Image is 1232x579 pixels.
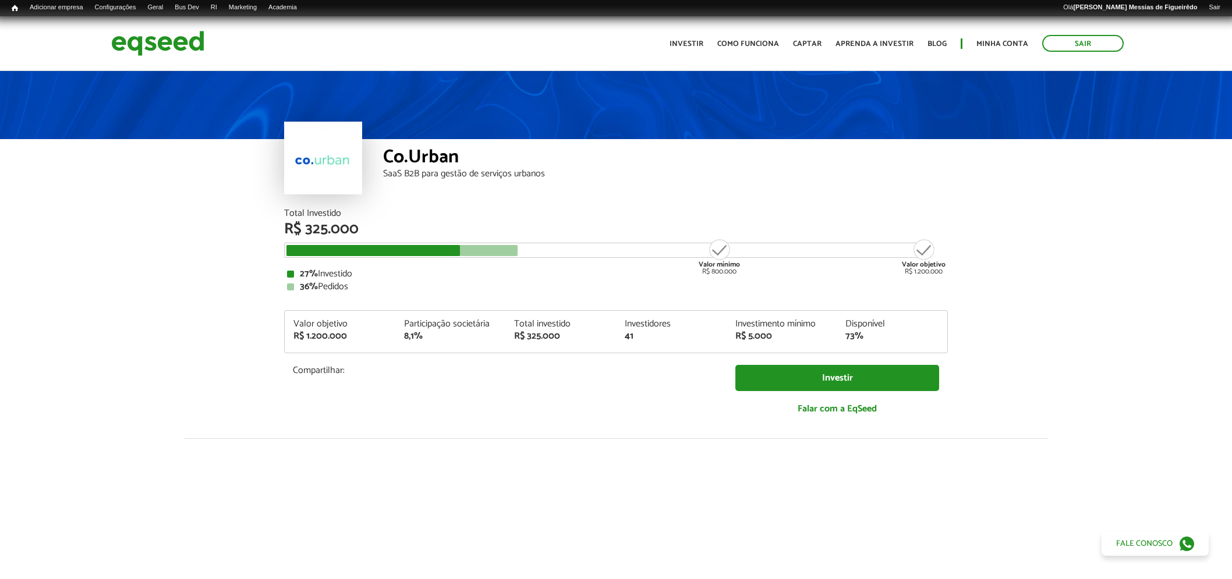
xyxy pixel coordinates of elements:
div: Co.Urban [383,148,948,169]
strong: 27% [300,266,318,282]
a: Academia [263,3,303,12]
p: Compartilhar: [293,365,718,376]
div: 73% [845,332,939,341]
a: Adicionar empresa [24,3,89,12]
a: Investir [735,365,939,391]
strong: [PERSON_NAME] Messias de Figueirêdo [1073,3,1197,10]
div: Investimento mínimo [735,319,829,329]
div: R$ 1.200.000 [902,238,946,275]
div: SaaS B2B para gestão de serviços urbanos [383,169,948,179]
a: Aprenda a investir [836,40,914,48]
a: Captar [793,40,822,48]
div: Total Investido [284,209,948,218]
div: 41 [625,332,718,341]
a: Sair [1203,3,1226,12]
div: Total investido [514,319,607,329]
span: Início [12,4,18,12]
img: EqSeed [111,28,204,59]
strong: 36% [300,279,318,294]
a: Investir [670,40,703,48]
strong: Valor mínimo [699,259,740,270]
a: Fale conosco [1102,531,1209,556]
div: Investido [287,269,945,279]
a: Blog [927,40,947,48]
a: RI [205,3,223,12]
a: Minha conta [976,40,1028,48]
a: Marketing [223,3,263,12]
div: R$ 1.200.000 [293,332,387,341]
a: Início [6,3,24,14]
div: Disponível [845,319,939,329]
a: Olá[PERSON_NAME] Messias de Figueirêdo [1057,3,1203,12]
strong: Valor objetivo [902,259,946,270]
div: Valor objetivo [293,319,387,329]
a: Geral [141,3,169,12]
div: 8,1% [404,332,497,341]
div: Investidores [625,319,718,329]
a: Falar com a EqSeed [735,397,939,421]
div: R$ 5.000 [735,332,829,341]
a: Sair [1042,35,1124,52]
a: Bus Dev [169,3,205,12]
div: Pedidos [287,282,945,292]
a: Como funciona [717,40,779,48]
div: R$ 325.000 [284,222,948,237]
div: Participação societária [404,319,497,329]
a: Configurações [89,3,142,12]
div: R$ 325.000 [514,332,607,341]
div: R$ 800.000 [698,238,741,275]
